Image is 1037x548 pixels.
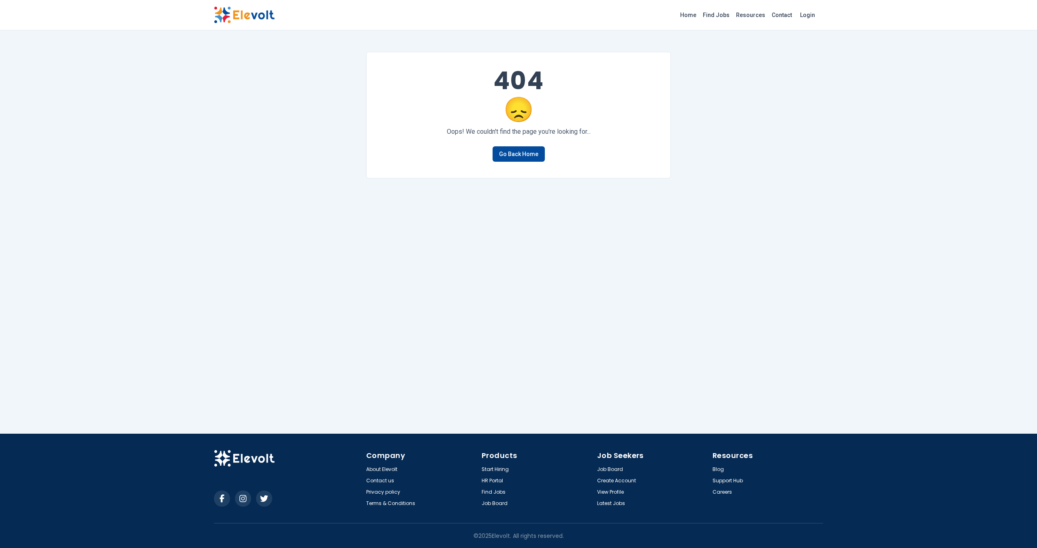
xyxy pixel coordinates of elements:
h4: Company [366,450,477,461]
h4: Resources [713,450,823,461]
a: Terms & Conditions [366,500,415,507]
a: Contact us [366,477,394,484]
a: Job Board [597,466,623,473]
a: Create Account [597,477,636,484]
p: © 2025 Elevolt. All rights reserved. [474,532,564,540]
a: Go Back Home [493,146,545,162]
h4: Products [482,450,592,461]
a: Privacy policy [366,489,400,495]
a: Start Hiring [482,466,509,473]
a: HR Portal [482,477,503,484]
p: 😞 [383,98,654,122]
a: Login [795,7,820,23]
a: Latest Jobs [597,500,625,507]
p: Oops! We couldn't find the page you're looking for... [383,127,654,137]
a: Find Jobs [700,9,733,21]
a: Resources [733,9,768,21]
a: Job Board [482,500,508,507]
a: Blog [713,466,724,473]
a: Careers [713,489,732,495]
a: Support Hub [713,477,743,484]
a: About Elevolt [366,466,397,473]
a: Find Jobs [482,489,506,495]
h4: Job Seekers [597,450,708,461]
img: Elevolt [214,450,275,467]
a: View Profile [597,489,624,495]
a: Contact [768,9,795,21]
img: Elevolt [214,6,275,24]
a: Home [677,9,700,21]
h1: 404 [383,68,654,93]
